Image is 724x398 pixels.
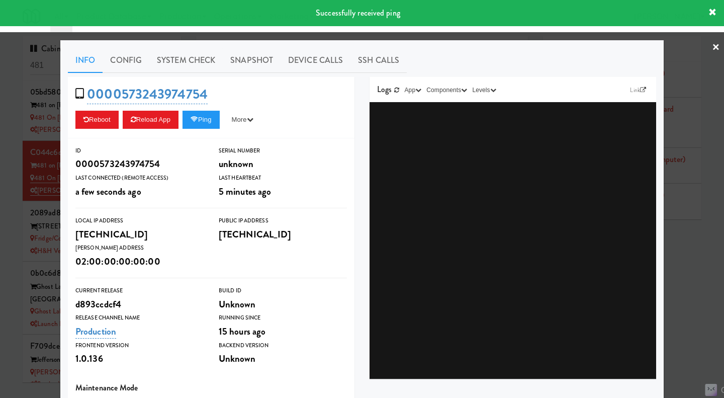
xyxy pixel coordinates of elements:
[402,85,424,95] button: App
[75,286,204,296] div: Current Release
[219,313,347,323] div: Running Since
[219,155,347,173] div: unknown
[627,85,649,95] a: Link
[223,48,281,73] a: Snapshot
[68,48,103,73] a: Info
[281,48,350,73] a: Device Calls
[219,325,265,338] span: 15 hours ago
[75,155,204,173] div: 0000573243974754
[219,146,347,156] div: Serial Number
[103,48,149,73] a: Config
[224,111,261,129] button: More
[87,85,208,104] a: 0000573243974754
[75,216,204,226] div: Local IP Address
[75,313,204,323] div: Release Channel Name
[219,226,347,243] div: [TECHNICAL_ID]
[712,32,720,63] a: ×
[75,382,138,393] span: Maintenance Mode
[424,85,470,95] button: Components
[219,173,347,183] div: Last Heartbeat
[75,111,119,129] button: Reboot
[470,85,498,95] button: Levels
[75,185,141,198] span: a few seconds ago
[75,253,204,270] div: 02:00:00:00:00:00
[219,286,347,296] div: Build Id
[75,350,204,367] div: 1.0.136
[75,146,204,156] div: ID
[75,341,204,351] div: Frontend Version
[123,111,178,129] button: Reload App
[183,111,220,129] button: Ping
[75,243,204,253] div: [PERSON_NAME] Address
[219,216,347,226] div: Public IP Address
[316,7,400,19] span: Successfully received ping
[350,48,407,73] a: SSH Calls
[377,84,392,95] span: Logs
[219,350,347,367] div: Unknown
[219,296,347,313] div: Unknown
[149,48,223,73] a: System Check
[219,185,271,198] span: 5 minutes ago
[75,325,116,339] a: Production
[75,226,204,243] div: [TECHNICAL_ID]
[219,341,347,351] div: Backend Version
[75,296,204,313] div: d893ccdcf4
[75,173,204,183] div: Last Connected (Remote Access)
